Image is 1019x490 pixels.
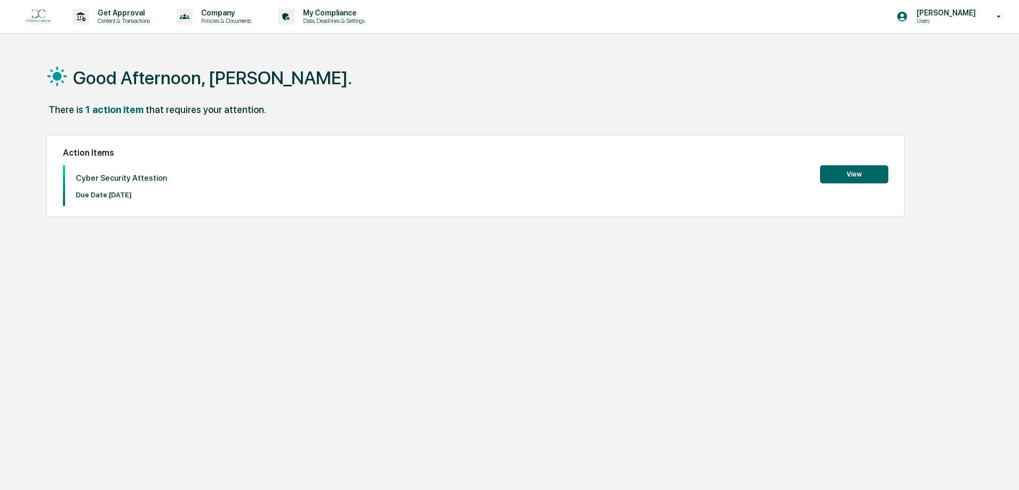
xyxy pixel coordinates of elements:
[89,9,155,17] p: Get Approval
[26,10,51,24] img: logo
[908,17,981,25] p: Users
[63,148,888,158] h2: Action Items
[193,9,257,17] p: Company
[89,17,155,25] p: Content & Transactions
[49,104,83,115] div: There is
[908,9,981,17] p: [PERSON_NAME]
[294,9,370,17] p: My Compliance
[193,17,257,25] p: Policies & Documents
[76,173,167,183] p: Cyber Security Attestion
[820,165,888,183] button: View
[85,104,144,115] div: 1 action item
[76,191,167,199] p: Due Date: [DATE]
[146,104,266,115] div: that requires your attention.
[820,168,888,179] a: View
[294,17,370,25] p: Data, Deadlines & Settings
[73,67,352,89] h1: Good Afternoon, [PERSON_NAME].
